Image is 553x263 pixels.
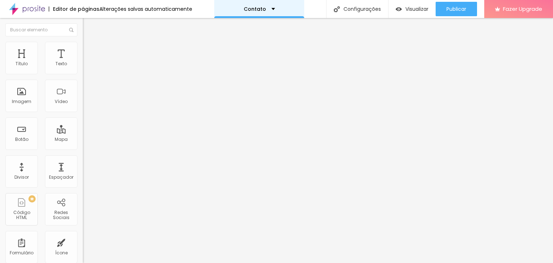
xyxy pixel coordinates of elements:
div: Código HTML [7,210,36,220]
input: Buscar elemento [5,23,77,36]
button: Visualizar [388,2,436,16]
img: view-1.svg [396,6,402,12]
div: Editor de páginas [49,6,99,12]
div: Alterações salvas automaticamente [99,6,192,12]
div: Redes Sociais [47,210,75,220]
button: Publicar [436,2,477,16]
img: Icone [334,6,340,12]
div: Título [15,61,28,66]
div: Ícone [55,250,68,255]
div: Botão [15,137,28,142]
div: Imagem [12,99,31,104]
div: Vídeo [55,99,68,104]
span: Publicar [446,6,466,12]
img: Icone [69,28,73,32]
div: Divisor [14,175,29,180]
div: Espaçador [49,175,73,180]
div: Texto [55,61,67,66]
span: Visualizar [405,6,428,12]
span: Fazer Upgrade [503,6,542,12]
div: Formulário [10,250,33,255]
div: Mapa [55,137,68,142]
p: Contato [244,6,266,12]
